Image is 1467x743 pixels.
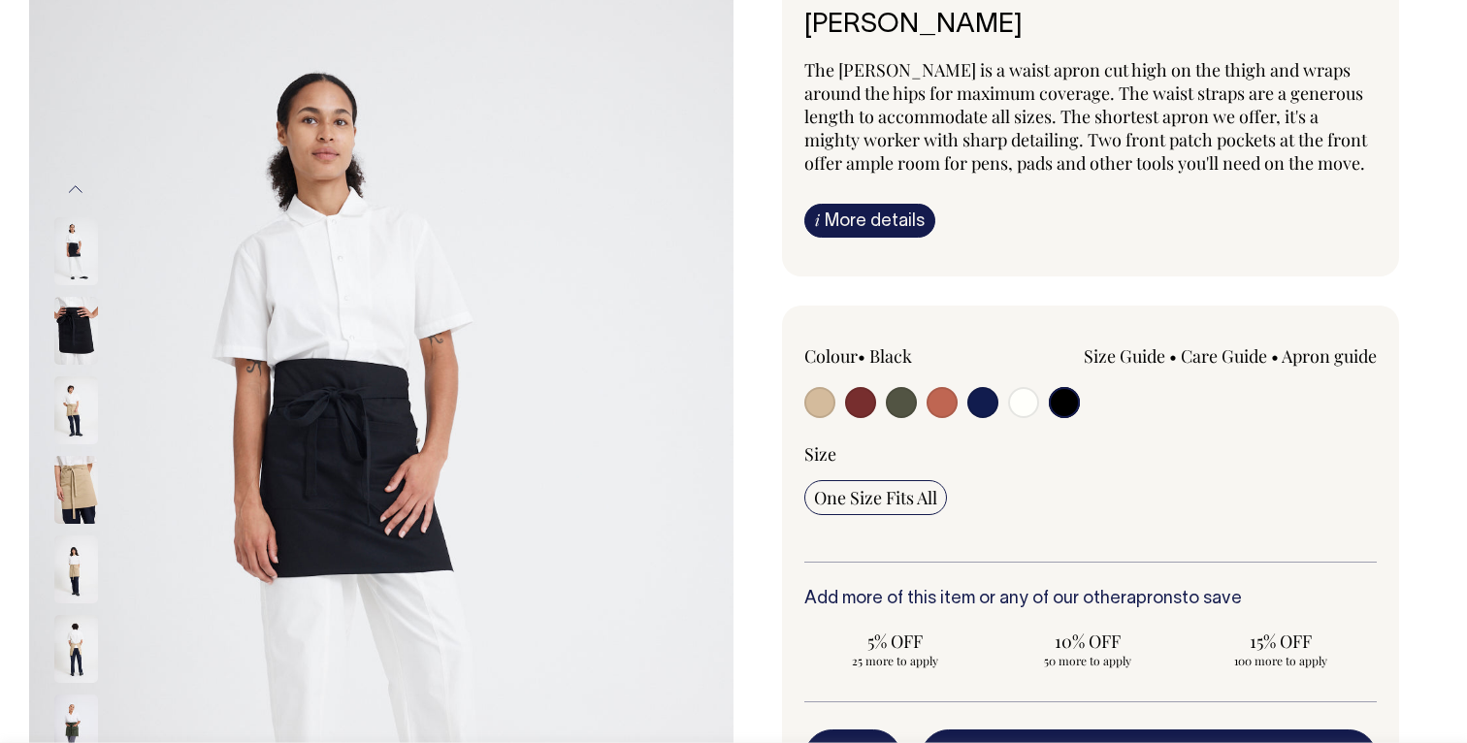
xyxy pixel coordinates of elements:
span: One Size Fits All [814,486,937,509]
img: black [54,217,98,285]
span: • [858,344,865,368]
span: 100 more to apply [1199,653,1361,668]
span: i [815,210,820,230]
span: • [1169,344,1177,368]
img: khaki [54,535,98,603]
div: Colour [804,344,1033,368]
span: 5% OFF [814,630,976,653]
a: Apron guide [1282,344,1377,368]
img: khaki [54,615,98,683]
input: 10% OFF 50 more to apply [997,624,1179,674]
span: The [PERSON_NAME] is a waist apron cut high on the thigh and wraps around the hips for maximum co... [804,58,1367,175]
a: iMore details [804,204,935,238]
span: 50 more to apply [1007,653,1169,668]
label: Black [869,344,912,368]
input: 5% OFF 25 more to apply [804,624,986,674]
button: Previous [61,168,90,211]
img: khaki [54,376,98,444]
h6: [PERSON_NAME] [804,11,1377,41]
span: 15% OFF [1199,630,1361,653]
span: • [1271,344,1279,368]
input: One Size Fits All [804,480,947,515]
input: 15% OFF 100 more to apply [1190,624,1371,674]
h6: Add more of this item or any of our other to save [804,590,1377,609]
span: 25 more to apply [814,653,976,668]
span: 10% OFF [1007,630,1169,653]
a: Size Guide [1084,344,1165,368]
a: aprons [1126,591,1182,607]
div: Size [804,442,1377,466]
img: black [54,297,98,365]
img: khaki [54,456,98,524]
a: Care Guide [1181,344,1267,368]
